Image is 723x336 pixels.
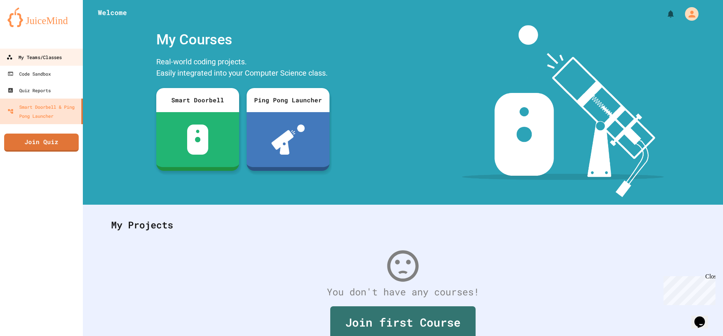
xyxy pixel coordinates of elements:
div: Chat with us now!Close [3,3,52,48]
div: My Projects [104,210,702,240]
a: Join Quiz [4,134,79,152]
img: sdb-white.svg [187,125,209,155]
img: banner-image-my-projects.png [462,25,664,197]
div: My Account [677,5,700,23]
div: Quiz Reports [8,86,51,95]
div: Ping Pong Launcher [247,88,329,112]
img: logo-orange.svg [8,8,75,27]
iframe: chat widget [691,306,715,328]
div: Smart Doorbell [156,88,239,112]
div: Code Sandbox [8,69,51,78]
div: My Courses [153,25,333,54]
div: You don't have any courses! [104,285,702,299]
img: ppl-with-ball.png [272,125,305,155]
div: My Notifications [652,8,677,20]
div: My Teams/Classes [6,53,62,62]
div: Smart Doorbell & Ping Pong Launcher [8,102,78,120]
div: Real-world coding projects. Easily integrated into your Computer Science class. [153,54,333,82]
iframe: chat widget [660,273,715,305]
